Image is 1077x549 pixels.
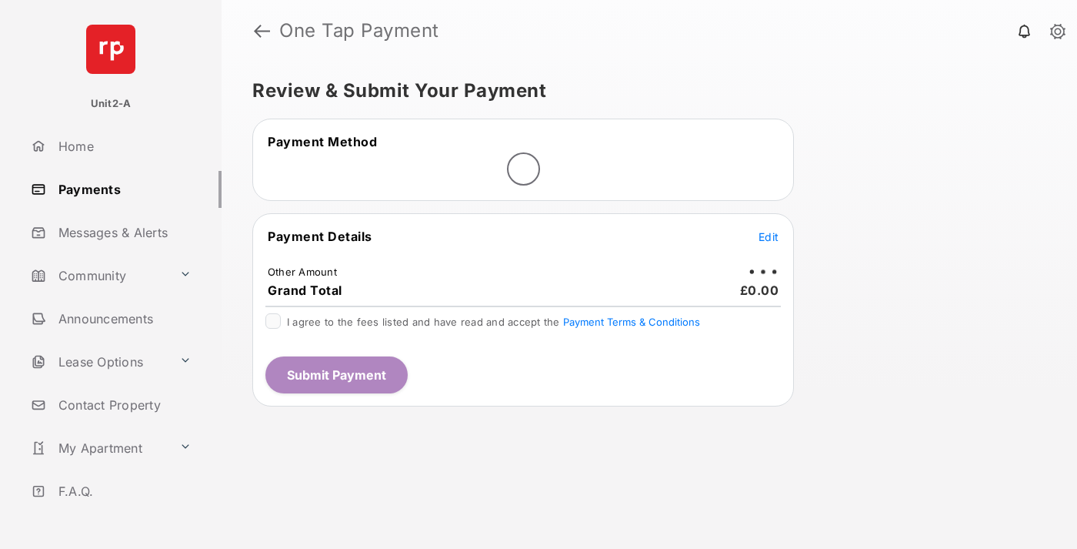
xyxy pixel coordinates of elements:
[25,171,222,208] a: Payments
[759,230,779,243] span: Edit
[287,316,700,328] span: I agree to the fees listed and have read and accept the
[25,343,173,380] a: Lease Options
[25,257,173,294] a: Community
[25,300,222,337] a: Announcements
[25,430,173,467] a: My Apartment
[265,357,408,393] button: Submit Payment
[252,82,1034,100] h5: Review & Submit Your Payment
[740,283,779,298] span: £0.00
[267,265,338,279] td: Other Amount
[268,134,377,149] span: Payment Method
[25,473,222,510] a: F.A.Q.
[279,22,439,40] strong: One Tap Payment
[563,316,700,328] button: I agree to the fees listed and have read and accept the
[86,25,135,74] img: svg+xml;base64,PHN2ZyB4bWxucz0iaHR0cDovL3d3dy53My5vcmcvMjAwMC9zdmciIHdpZHRoPSI2NCIgaGVpZ2h0PSI2NC...
[759,229,779,244] button: Edit
[25,387,222,423] a: Contact Property
[268,229,372,244] span: Payment Details
[91,96,132,112] p: Unit2-A
[25,214,222,251] a: Messages & Alerts
[268,283,342,298] span: Grand Total
[25,128,222,165] a: Home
